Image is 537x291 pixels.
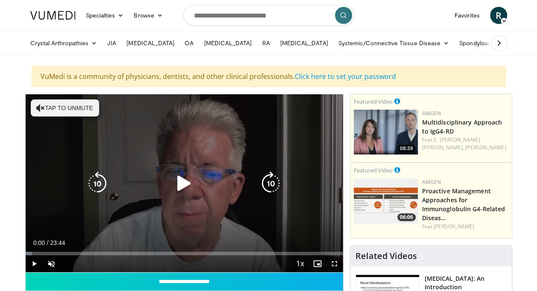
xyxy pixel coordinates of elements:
a: Systemic/Connective Tissue Disease [333,35,454,52]
a: Click here to set your password [295,72,396,81]
div: VuMedi is a community of physicians, dentists, and other clinical professionals. [32,66,506,87]
span: 08:39 [397,145,416,152]
a: [PERSON_NAME] [465,144,506,151]
div: Progress Bar [26,252,343,255]
small: Featured Video [354,166,393,174]
a: [MEDICAL_DATA] [121,35,179,52]
img: VuMedi Logo [30,11,76,20]
a: Amgen [422,178,441,186]
img: b07e8bac-fd62-4609-bac4-e65b7a485b7c.png.150x105_q85_crop-smart_upscale.png [354,178,418,223]
a: Proactive Management Approaches for Immunoglobulin G4-Related Diseas… [422,187,505,222]
a: [PERSON_NAME] [434,223,474,230]
button: Enable picture-in-picture mode [309,255,326,272]
a: JIA [102,35,121,52]
a: Spondyloarthritis [454,35,519,52]
a: R [490,7,507,24]
a: 08:39 [354,110,418,154]
button: Tap to unmute [31,99,99,116]
input: Search topics, interventions [183,5,354,26]
a: Favorites [449,7,485,24]
div: Feat. [422,223,508,230]
a: Crystal Arthropathies [25,35,103,52]
button: Playback Rate [292,255,309,272]
a: Specialties [81,7,129,24]
a: Amgen [422,110,441,117]
a: 06:06 [354,178,418,223]
button: Unmute [43,255,60,272]
a: [MEDICAL_DATA] [199,35,257,52]
span: 0:00 [33,239,45,246]
a: Browse [129,7,168,24]
a: OA [179,35,199,52]
button: Play [26,255,43,272]
a: E. [PERSON_NAME] [PERSON_NAME], [422,136,480,151]
a: Multidisciplinary Approach to IgG4-RD [422,118,502,135]
span: 23:44 [50,239,65,246]
small: Featured Video [354,98,393,105]
h4: Related Videos [355,251,417,261]
span: 06:06 [397,213,416,221]
img: 04ce378e-5681-464e-a54a-15375da35326.png.150x105_q85_crop-smart_upscale.png [354,110,418,154]
button: Fullscreen [326,255,343,272]
span: / [47,239,49,246]
a: [MEDICAL_DATA] [275,35,333,52]
video-js: Video Player [26,94,343,273]
div: Feat. [422,136,508,151]
a: RA [257,35,275,52]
